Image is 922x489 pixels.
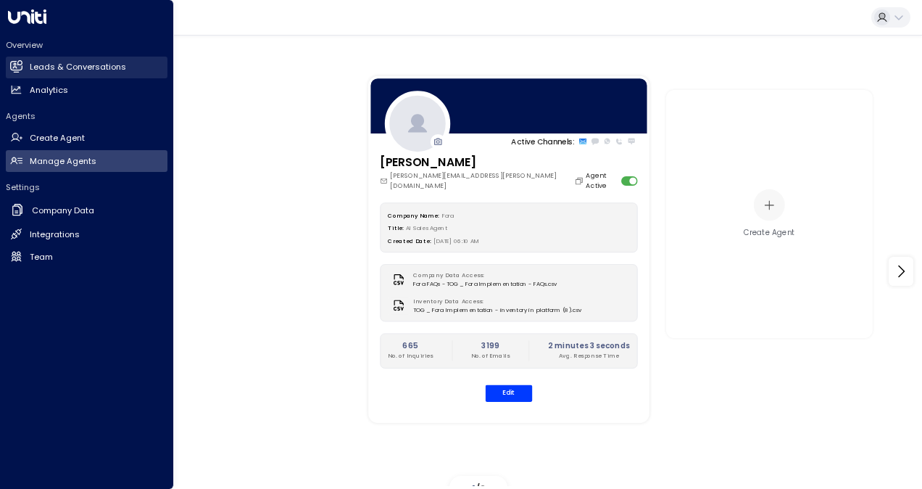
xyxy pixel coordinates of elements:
button: Copy [574,176,586,186]
h3: [PERSON_NAME] [380,155,586,171]
a: Analytics [6,79,167,101]
p: No. of Emails [471,352,509,361]
a: Integrations [6,223,167,245]
label: Company Name: [388,211,439,218]
a: Leads & Conversations [6,57,167,78]
h2: 2 minutes 3 seconds [548,340,629,351]
h2: 3199 [471,340,509,351]
div: [PERSON_NAME][EMAIL_ADDRESS][PERSON_NAME][DOMAIN_NAME] [380,171,586,191]
span: Fora FAQs - TOG _ Fora Implementation - FAQs.csv [413,280,557,289]
label: Inventory Data Access: [413,297,576,306]
a: Team [6,246,167,268]
div: Create Agent [744,228,794,239]
span: AI Sales Agent [406,224,447,231]
h2: Settings [6,181,167,193]
p: Active Channels: [511,136,574,147]
h2: Create Agent [30,132,85,144]
a: Create Agent [6,128,167,149]
label: Agent Active [586,171,618,191]
p: No. of Inquiries [388,352,432,361]
h2: Analytics [30,84,68,96]
a: Company Data [6,199,167,223]
a: Manage Agents [6,150,167,172]
h2: Company Data [32,205,94,217]
label: Created Date: [388,237,431,244]
label: Title: [388,224,403,231]
h2: Integrations [30,229,80,241]
span: [DATE] 06:10 AM [433,237,479,244]
h2: Team [30,251,53,263]
h2: Overview [6,39,167,51]
span: Fora [442,211,454,218]
h2: 665 [388,340,432,351]
h2: Manage Agents [30,155,96,168]
h2: Leads & Conversations [30,61,126,73]
button: Edit [486,385,533,401]
p: Avg. Response Time [548,352,629,361]
span: TOG _ Fora Implementation - inventory in platform (8).csv [413,306,581,315]
h2: Agents [6,110,167,122]
label: Company Data Access: [413,271,552,280]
